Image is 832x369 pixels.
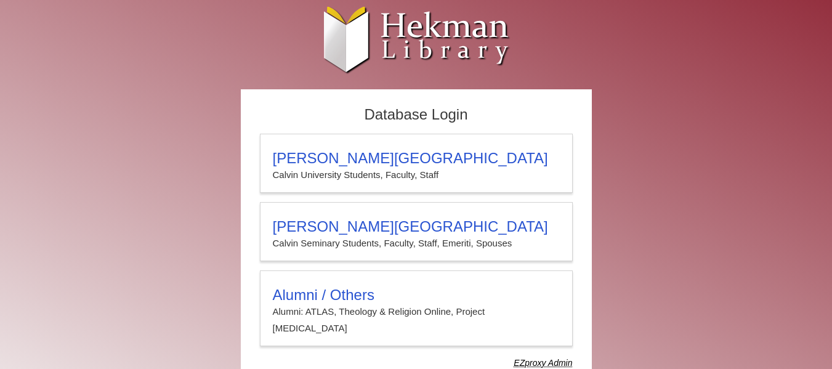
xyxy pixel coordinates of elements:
[273,286,560,336] summary: Alumni / OthersAlumni: ATLAS, Theology & Religion Online, Project [MEDICAL_DATA]
[273,167,560,183] p: Calvin University Students, Faculty, Staff
[514,358,572,368] dfn: Use Alumni login
[273,150,560,167] h3: [PERSON_NAME][GEOGRAPHIC_DATA]
[254,102,579,128] h2: Database Login
[260,202,573,261] a: [PERSON_NAME][GEOGRAPHIC_DATA]Calvin Seminary Students, Faculty, Staff, Emeriti, Spouses
[273,235,560,251] p: Calvin Seminary Students, Faculty, Staff, Emeriti, Spouses
[273,304,560,336] p: Alumni: ATLAS, Theology & Religion Online, Project [MEDICAL_DATA]
[273,286,560,304] h3: Alumni / Others
[260,134,573,193] a: [PERSON_NAME][GEOGRAPHIC_DATA]Calvin University Students, Faculty, Staff
[273,218,560,235] h3: [PERSON_NAME][GEOGRAPHIC_DATA]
